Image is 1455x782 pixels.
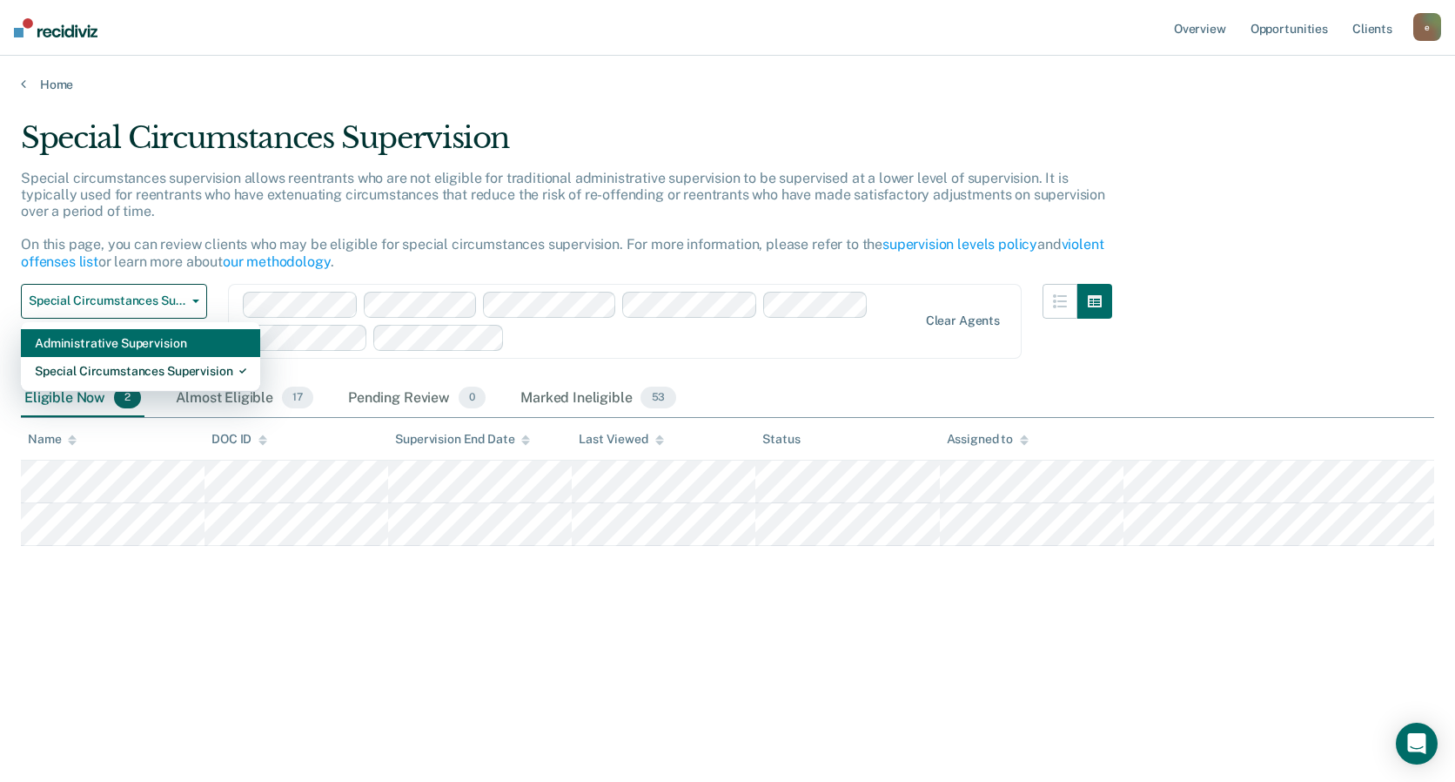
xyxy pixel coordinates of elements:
[947,432,1029,447] div: Assigned to
[21,236,1104,269] a: violent offenses list
[282,387,313,409] span: 17
[21,284,207,319] button: Special Circumstances Supervision
[172,380,317,418] div: Almost Eligible17
[29,293,185,308] span: Special Circumstances Supervision
[1413,13,1441,41] button: e
[223,253,331,270] a: our methodology
[579,432,663,447] div: Last Viewed
[762,432,800,447] div: Status
[21,170,1105,270] p: Special circumstances supervision allows reentrants who are not eligible for traditional administ...
[14,18,97,37] img: Recidiviz
[21,120,1112,170] div: Special Circumstances Supervision
[114,387,141,409] span: 2
[21,380,144,418] div: Eligible Now2
[28,432,77,447] div: Name
[395,432,530,447] div: Supervision End Date
[459,387,486,409] span: 0
[1396,723,1438,765] div: Open Intercom Messenger
[21,77,1434,92] a: Home
[35,329,246,357] div: Administrative Supervision
[926,313,1000,328] div: Clear agents
[882,236,1037,253] a: supervision levels policy
[35,357,246,385] div: Special Circumstances Supervision
[211,432,267,447] div: DOC ID
[640,387,675,409] span: 53
[345,380,489,418] div: Pending Review0
[517,380,679,418] div: Marked Ineligible53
